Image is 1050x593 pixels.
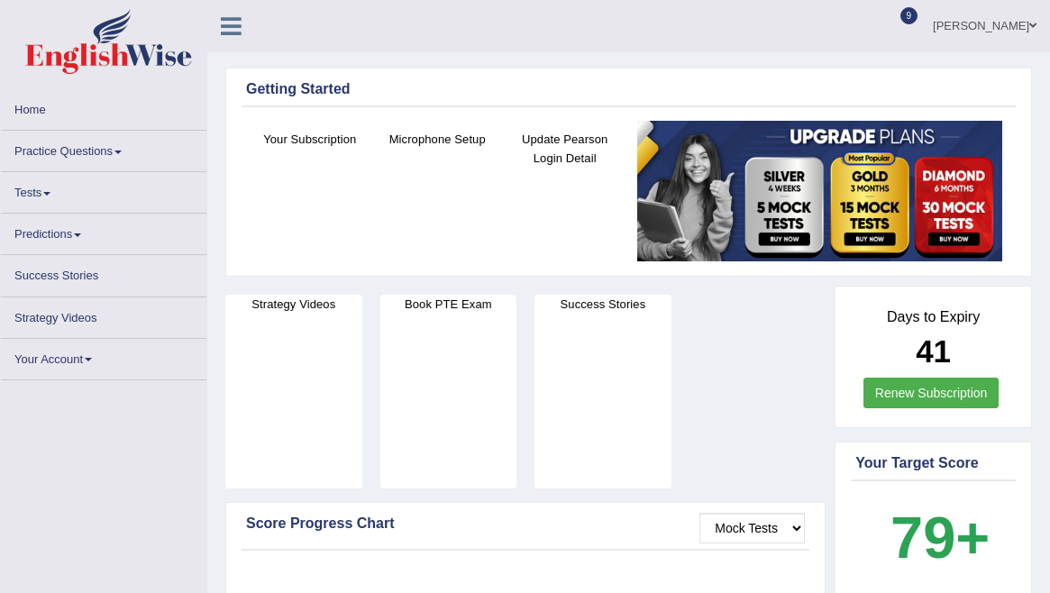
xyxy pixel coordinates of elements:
a: Your Account [1,339,206,374]
a: Success Stories [1,255,206,290]
a: Strategy Videos [1,297,206,333]
b: 79+ [890,505,990,570]
a: Home [1,89,206,124]
a: Renew Subscription [863,378,1000,408]
span: 9 [900,7,918,24]
h4: Your Subscription [255,130,364,149]
a: Predictions [1,214,206,249]
h4: Book PTE Exam [380,295,517,314]
h4: Microphone Setup [382,130,491,149]
div: Your Target Score [855,452,1011,474]
div: Score Progress Chart [246,513,805,534]
h4: Days to Expiry [855,309,1011,325]
img: small5.jpg [637,121,1002,262]
b: 41 [916,333,951,369]
a: Tests [1,172,206,207]
div: Getting Started [246,78,1011,100]
a: Practice Questions [1,131,206,166]
h4: Success Stories [534,295,671,314]
h4: Update Pearson Login Detail [510,130,619,168]
h4: Strategy Videos [225,295,362,314]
